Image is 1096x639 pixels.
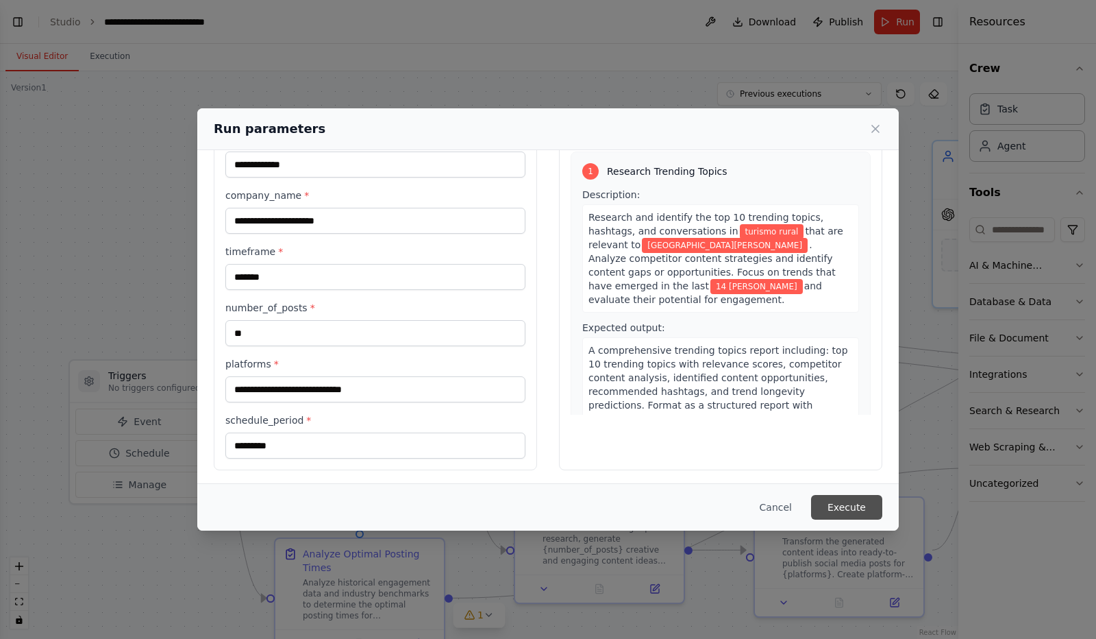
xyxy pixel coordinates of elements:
span: Description: [582,189,640,200]
label: timeframe [225,245,525,258]
span: Variable: industry [740,224,804,239]
button: Cancel [749,495,803,520]
span: Research and identify the top 10 trending topics, hashtags, and conversations in [588,212,823,237]
button: Execute [811,495,882,520]
span: Research Trending Topics [607,165,727,178]
span: Variable: timeframe [710,279,803,294]
label: number_of_posts [225,301,525,315]
h2: Run parameters [214,119,325,138]
span: A comprehensive trending topics report including: top 10 trending topics with relevance scores, c... [588,345,848,424]
label: platforms [225,357,525,371]
label: company_name [225,189,525,202]
span: Expected output: [582,322,665,333]
span: Variable: company_name [642,238,808,253]
div: 1 [582,163,599,180]
label: schedule_period [225,413,525,427]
